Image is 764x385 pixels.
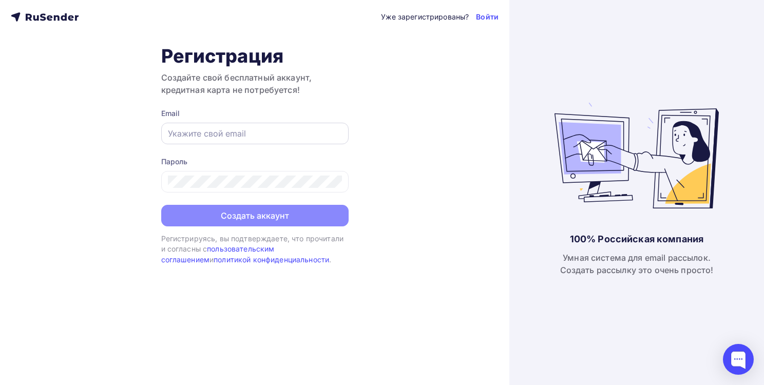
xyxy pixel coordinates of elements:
[161,71,349,96] h3: Создайте свой бесплатный аккаунт, кредитная карта не потребуется!
[560,252,714,276] div: Умная система для email рассылок. Создать рассылку это очень просто!
[161,244,275,263] a: пользовательским соглашением
[168,127,342,140] input: Укажите свой email
[381,12,469,22] div: Уже зарегистрированы?
[570,233,703,245] div: 100% Российская компания
[161,234,349,265] div: Регистрируясь, вы подтверждаете, что прочитали и согласны с и .
[214,255,329,264] a: политикой конфиденциальности
[161,108,349,119] div: Email
[161,205,349,226] button: Создать аккаунт
[476,12,499,22] a: Войти
[161,45,349,67] h1: Регистрация
[161,157,349,167] div: Пароль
